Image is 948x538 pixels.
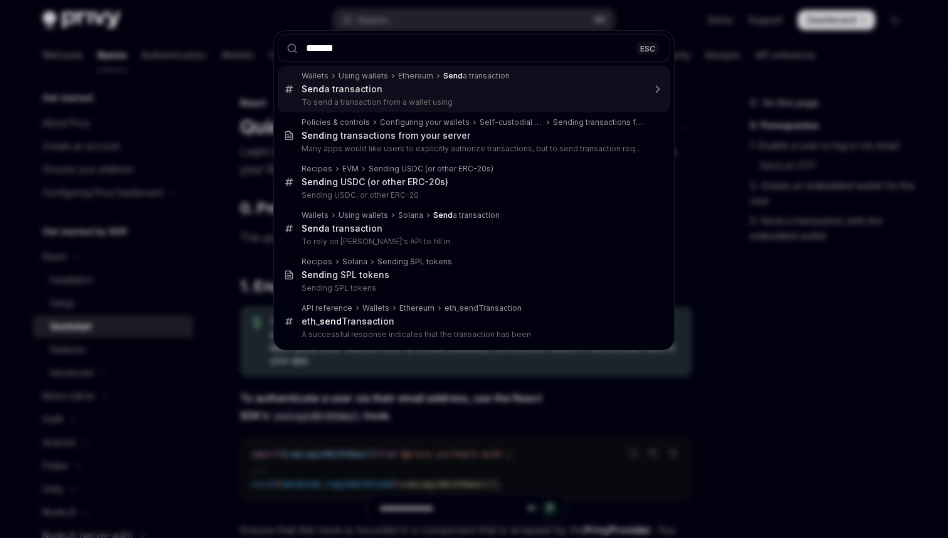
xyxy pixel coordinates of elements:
div: Sending SPL tokens [377,257,452,267]
div: Wallets [362,303,389,313]
div: Sending USDC (or other ERC-20s) [369,164,493,174]
div: Recipes [302,257,332,267]
div: a transaction [302,223,382,234]
div: Using wallets [339,71,388,81]
div: a transaction [443,71,510,81]
div: ing SPL tokens [302,269,389,281]
b: send [320,316,342,326]
div: Recipes [302,164,332,174]
b: Send [302,130,324,141]
div: Ethereum [399,303,434,313]
div: Ethereum [398,71,433,81]
div: ing transactions from your server [302,130,470,141]
div: a transaction [433,210,500,220]
div: Solana [398,210,423,220]
div: ing USDC (or other ERC-20s) [302,176,448,188]
div: Wallets [302,210,329,220]
b: Send [302,176,324,187]
p: Sending USDC, or other ERC-20 [302,190,644,200]
b: Send [302,269,324,280]
div: ESC [636,41,659,55]
b: Send [302,83,324,94]
div: a transaction [302,83,382,95]
div: Using wallets [339,210,388,220]
p: Many apps would like users to explicitly authorize transactions, but to send transaction requests f [302,144,644,154]
div: eth_sendTransaction [445,303,522,313]
div: Configuring your wallets [380,117,470,127]
div: EVM [342,164,359,174]
p: Sending SPL tokens [302,283,644,293]
p: To send a transaction from a wallet using [302,97,644,107]
p: A successful response indicates that the transaction has been [302,330,644,340]
b: Send [443,71,463,80]
div: API reference [302,303,352,313]
div: Sending transactions from your server [553,117,644,127]
div: Policies & controls [302,117,370,127]
b: Send [433,210,453,220]
div: eth_ Transaction [302,316,394,327]
div: Solana [342,257,367,267]
p: To rely on [PERSON_NAME]'s API to fill in [302,237,644,247]
b: Send [302,223,324,234]
div: Self-custodial user wallets [480,117,543,127]
div: Wallets [302,71,329,81]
